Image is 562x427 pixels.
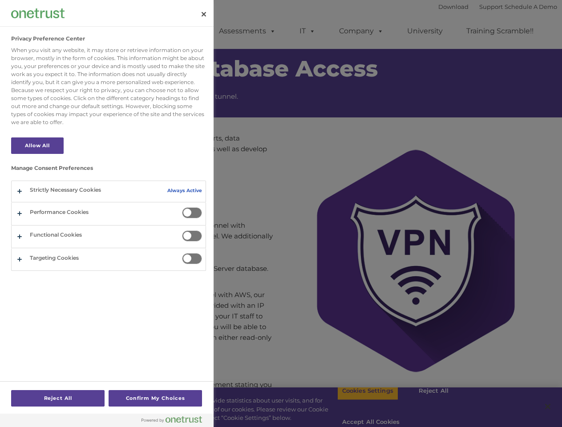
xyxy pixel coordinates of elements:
button: Reject All [11,390,105,407]
span: Last name [269,52,296,58]
button: Allow All [11,137,64,154]
img: Company Logo [11,8,65,18]
span: Phone number [269,88,307,95]
h3: Manage Consent Preferences [11,165,206,176]
button: Confirm My Choices [109,390,202,407]
div: Company Logo [11,4,65,22]
h2: Privacy Preference Center [11,36,85,42]
a: Powered by OneTrust Opens in a new Tab [142,416,209,427]
button: Close [194,4,214,24]
img: Powered by OneTrust Opens in a new Tab [142,416,202,423]
div: When you visit any website, it may store or retrieve information on your browser, mostly in the f... [11,46,206,126]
